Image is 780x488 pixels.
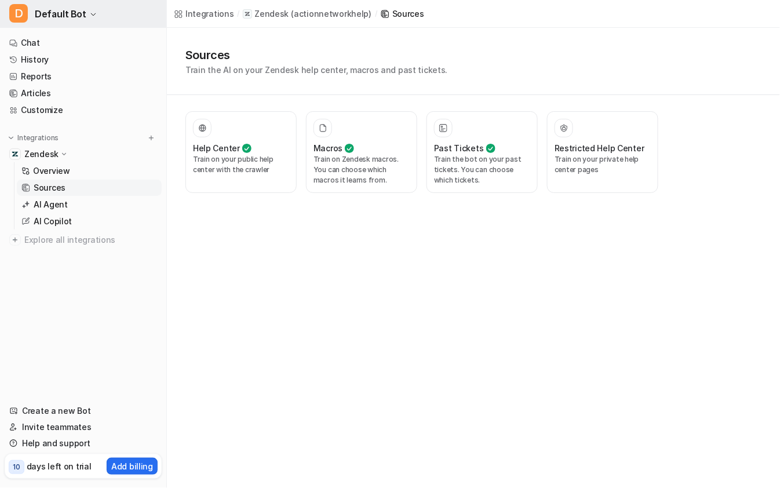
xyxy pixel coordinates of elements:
span: / [375,9,377,19]
span: / [238,9,240,19]
p: Overview [33,165,70,177]
button: Help CenterTrain on your public help center with the crawler [185,111,297,193]
button: Restricted Help CenterTrain on your private help center pages [547,111,658,193]
p: AI Agent [34,199,68,210]
p: Sources [34,182,65,194]
a: Overview [17,163,162,179]
p: Add billing [111,460,153,472]
div: Integrations [185,8,234,20]
a: AI Agent [17,196,162,213]
a: Chat [5,35,162,51]
h3: Past Tickets [434,142,484,154]
img: explore all integrations [9,234,21,246]
h3: Restricted Help Center [555,142,644,154]
a: Customize [5,102,162,118]
button: Past TicketsTrain the bot on your past tickets. You can choose which tickets. [427,111,538,193]
a: Articles [5,85,162,101]
a: Explore all integrations [5,232,162,248]
p: days left on trial [27,460,92,472]
span: Default Bot [35,6,86,22]
h1: Sources [185,46,448,64]
span: D [9,4,28,23]
p: Zendesk [24,148,59,160]
img: Zendesk [12,151,19,158]
p: AI Copilot [34,216,72,227]
p: Integrations [17,133,59,143]
button: Add billing [107,458,158,475]
h3: Macros [314,142,342,154]
a: Sources [381,8,424,20]
a: AI Copilot [17,213,162,230]
p: Zendesk [254,8,289,20]
p: Train the bot on your past tickets. You can choose which tickets. [434,154,530,185]
button: Integrations [5,132,62,144]
p: 10 [13,462,20,472]
span: Explore all integrations [24,231,157,249]
a: Invite teammates [5,419,162,435]
a: History [5,52,162,68]
img: expand menu [7,134,15,142]
a: Help and support [5,435,162,451]
a: Reports [5,68,162,85]
p: Train on your private help center pages [555,154,651,175]
p: Train on Zendesk macros. You can choose which macros it learns from. [314,154,410,185]
p: ( actionnetworkhelp ) [291,8,371,20]
a: Sources [17,180,162,196]
p: Train the AI on your Zendesk help center, macros and past tickets. [185,64,448,76]
h3: Help Center [193,142,240,154]
a: Zendesk(actionnetworkhelp) [243,8,371,20]
a: Integrations [174,8,234,20]
p: Train on your public help center with the crawler [193,154,289,175]
img: menu_add.svg [147,134,155,142]
div: Sources [392,8,424,20]
a: Create a new Bot [5,403,162,419]
button: MacrosTrain on Zendesk macros. You can choose which macros it learns from. [306,111,417,193]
